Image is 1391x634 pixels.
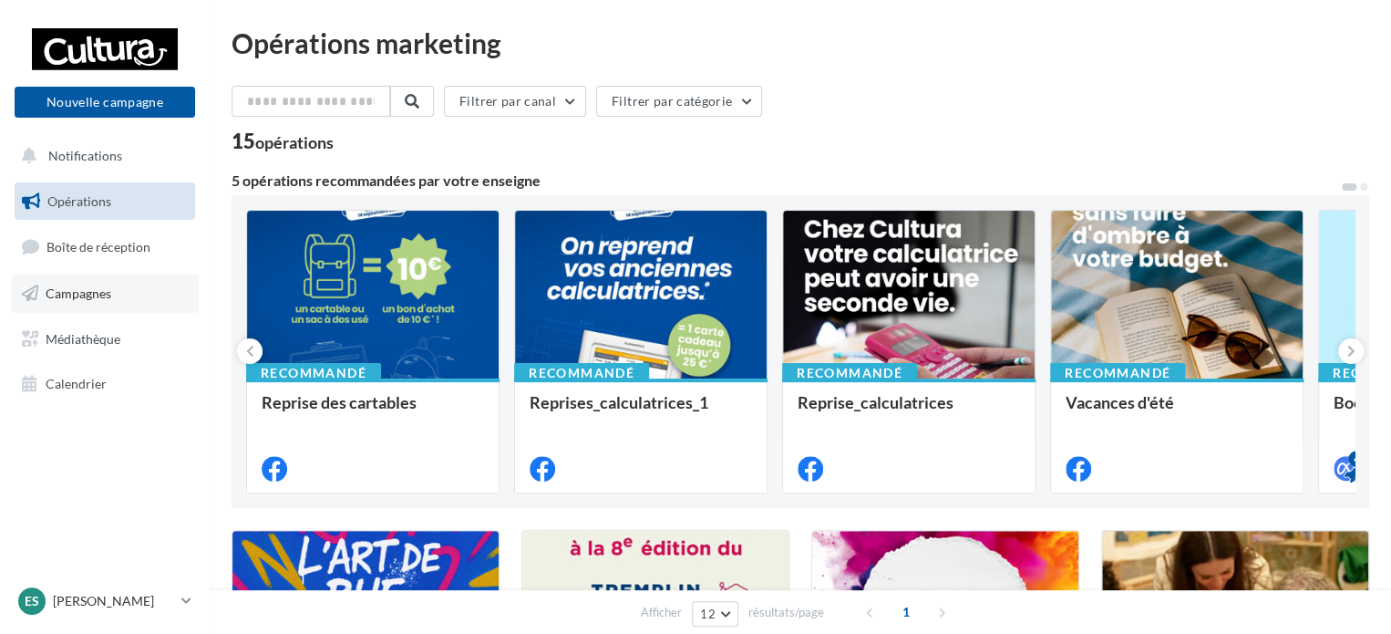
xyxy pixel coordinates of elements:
[246,363,381,383] div: Recommandé
[444,86,586,117] button: Filtrer par canal
[11,227,199,266] a: Boîte de réception
[1348,451,1365,467] div: 4
[782,363,917,383] div: Recommandé
[255,134,334,151] div: opérations
[11,182,199,221] a: Opérations
[11,137,191,175] button: Notifications
[232,131,334,151] div: 15
[47,193,111,209] span: Opérations
[692,601,738,627] button: 12
[641,604,682,621] span: Afficher
[46,239,150,255] span: Boîte de réception
[514,363,649,383] div: Recommandé
[1066,393,1288,430] div: Vacances d'été
[11,275,199,313] a: Campagnes
[232,29,1369,57] div: Opérations marketing
[46,330,120,346] span: Médiathèque
[596,86,762,117] button: Filtrer par catégorie
[748,604,824,621] span: résultats/page
[262,393,484,430] div: Reprise des cartables
[15,584,195,618] a: ES [PERSON_NAME]
[1050,363,1185,383] div: Recommandé
[48,148,122,163] span: Notifications
[11,365,199,403] a: Calendrier
[798,393,1020,430] div: Reprise_calculatrices
[530,393,752,430] div: Reprises_calculatrices_1
[25,592,39,610] span: ES
[700,607,716,621] span: 12
[891,598,921,627] span: 1
[15,87,195,118] button: Nouvelle campagne
[11,320,199,359] a: Médiathèque
[53,592,174,610] p: [PERSON_NAME]
[46,376,107,391] span: Calendrier
[232,173,1340,188] div: 5 opérations recommandées par votre enseigne
[46,286,111,301] span: Campagnes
